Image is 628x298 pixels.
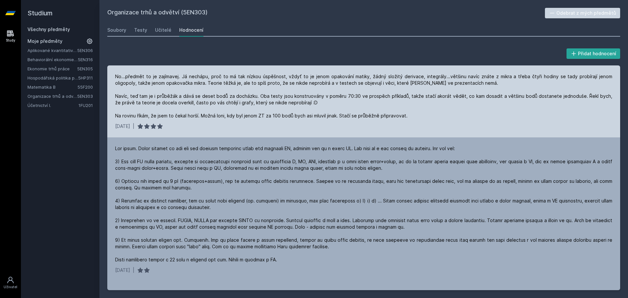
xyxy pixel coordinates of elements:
[155,24,171,37] a: Učitelé
[115,267,130,273] div: [DATE]
[77,66,93,71] a: 5EN305
[78,84,93,90] a: 55F200
[107,24,126,37] a: Soubory
[78,103,93,108] a: 1FU201
[107,8,545,18] h2: Organizace trhů a odvětví (5EN303)
[27,84,78,90] a: Matematika B
[545,8,620,18] button: Odebrat z mých předmětů
[27,56,78,63] a: Behaviorální ekonomie a hospodářská politika
[133,267,134,273] div: |
[27,75,78,81] a: Hospodářská politika pro země bohaté na přírodní zdroje
[115,73,612,119] div: No...předmět to je zajímavej. Já nechápu, proč to má tak nízkou úspěšnost, vždyť to je jenom opak...
[27,65,77,72] a: Ekonomie trhů práce
[179,27,203,33] div: Hodnocení
[4,285,17,289] div: Uživatel
[78,75,93,80] a: 5HP311
[27,93,77,99] a: Organizace trhů a odvětví
[27,47,77,54] a: Aplikované kvantitativní metody I
[78,57,93,62] a: 5EN316
[134,27,147,33] div: Testy
[134,24,147,37] a: Testy
[155,27,171,33] div: Učitelé
[27,102,78,109] a: Účetnictví I.
[567,48,620,59] button: Přidat hodnocení
[27,38,62,44] span: Moje předměty
[6,38,15,43] div: Study
[115,145,612,263] div: Lor ipsum. Dolor sitamet co adi eli sed doeiusm temporinc utlab etd magnaali EN, adminim ven qu n...
[1,26,20,46] a: Study
[133,123,134,130] div: |
[115,123,130,130] div: [DATE]
[27,26,70,32] a: Všechny předměty
[77,94,93,99] a: 5EN303
[107,27,126,33] div: Soubory
[77,48,93,53] a: 5EN306
[179,24,203,37] a: Hodnocení
[1,273,20,293] a: Uživatel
